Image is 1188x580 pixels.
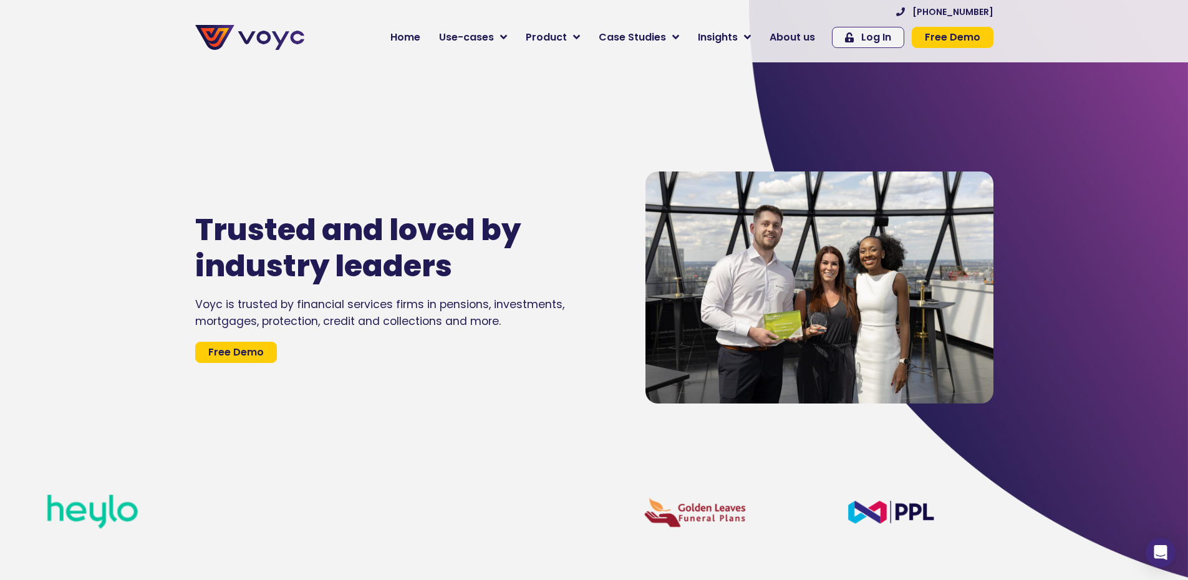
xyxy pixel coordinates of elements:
[381,25,430,50] a: Home
[430,25,516,50] a: Use-cases
[688,25,760,50] a: Insights
[770,30,815,45] span: About us
[516,25,589,50] a: Product
[912,7,993,16] span: [PHONE_NUMBER]
[599,30,666,45] span: Case Studies
[896,7,993,16] a: [PHONE_NUMBER]
[861,32,891,42] span: Log In
[925,32,980,42] span: Free Demo
[439,30,494,45] span: Use-cases
[195,296,608,329] div: Voyc is trusted by financial services firms in pensions, investments, mortgages, protection, cred...
[526,30,567,45] span: Product
[1146,538,1176,568] div: Open Intercom Messenger
[195,342,277,363] a: Free Demo
[208,347,264,357] span: Free Demo
[195,212,571,284] h1: Trusted and loved by industry leaders
[760,25,824,50] a: About us
[912,27,993,48] a: Free Demo
[698,30,738,45] span: Insights
[832,27,904,48] a: Log In
[195,25,304,50] img: voyc-full-logo
[589,25,688,50] a: Case Studies
[390,30,420,45] span: Home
